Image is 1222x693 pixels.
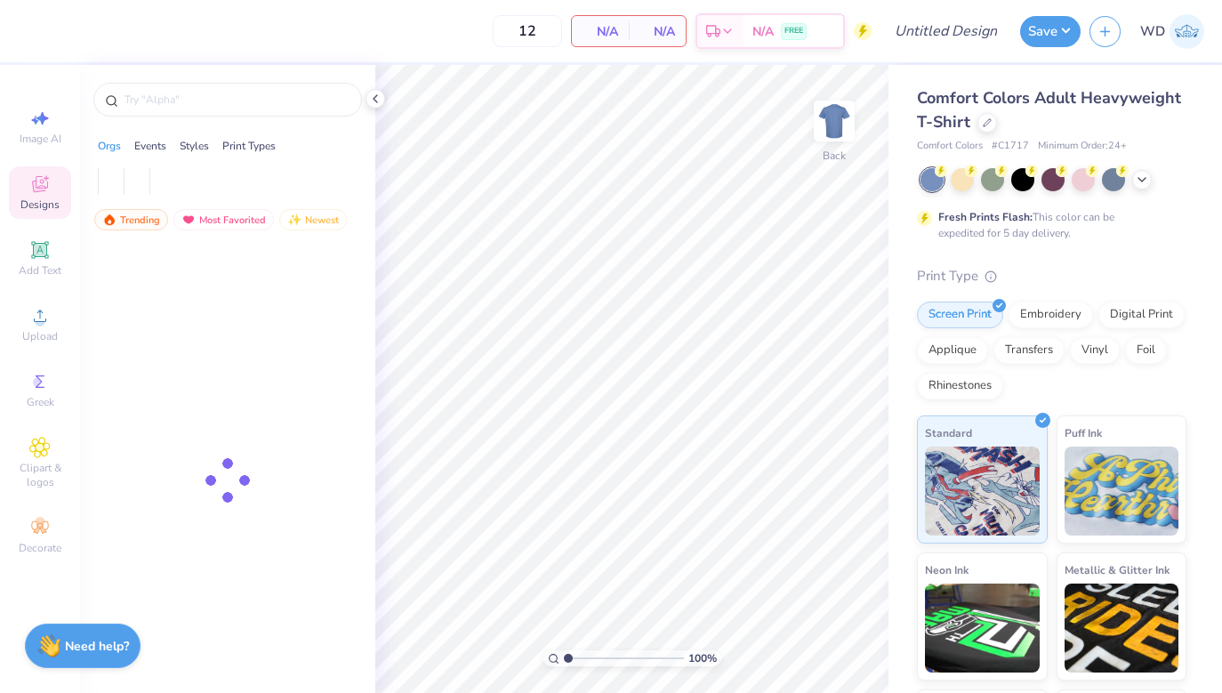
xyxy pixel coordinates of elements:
span: Greek [27,395,54,409]
div: Most Favorited [173,209,274,230]
div: Events [134,138,166,154]
div: Orgs [98,138,121,154]
img: Back [816,103,852,139]
img: Standard [925,447,1040,536]
a: WD [1140,14,1204,49]
div: Rhinestones [917,373,1003,399]
div: Screen Print [917,302,1003,328]
span: N/A [752,22,774,41]
span: Decorate [19,541,61,555]
span: N/A [583,22,618,41]
img: Puff Ink [1065,447,1179,536]
strong: Need help? [65,638,129,655]
div: Embroidery [1009,302,1093,328]
div: Trending [94,209,168,230]
span: Image AI [20,132,61,146]
span: FREE [784,25,803,37]
span: Upload [22,329,58,343]
div: Print Type [917,266,1186,286]
span: Designs [20,197,60,212]
div: Foil [1125,337,1167,364]
div: Newest [279,209,347,230]
span: Add Text [19,263,61,278]
div: Styles [180,138,209,154]
span: WD [1140,21,1165,42]
span: N/A [639,22,675,41]
span: Comfort Colors Adult Heavyweight T-Shirt [917,87,1181,133]
span: Metallic & Glitter Ink [1065,560,1170,579]
img: William Dal Porto [1170,14,1204,49]
span: Clipart & logos [9,461,71,489]
img: Metallic & Glitter Ink [1065,584,1179,673]
span: Minimum Order: 24 + [1038,139,1127,154]
span: Puff Ink [1065,423,1102,442]
img: Neon Ink [925,584,1040,673]
input: – – [493,15,562,47]
span: Standard [925,423,972,442]
div: Back [823,148,846,164]
input: Untitled Design [880,13,1011,49]
img: most_fav.gif [181,214,196,226]
div: This color can be expedited for 5 day delivery. [938,209,1157,241]
div: Applique [917,337,988,364]
div: Vinyl [1070,337,1120,364]
div: Digital Print [1098,302,1185,328]
div: Transfers [993,337,1065,364]
strong: Fresh Prints Flash: [938,210,1033,224]
input: Try "Alpha" [123,91,350,109]
span: Comfort Colors [917,139,983,154]
span: 100 % [688,650,717,666]
img: trending.gif [102,214,117,226]
div: Print Types [222,138,276,154]
img: Newest.gif [287,214,301,226]
span: Neon Ink [925,560,969,579]
span: # C1717 [992,139,1029,154]
button: Save [1020,16,1081,47]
